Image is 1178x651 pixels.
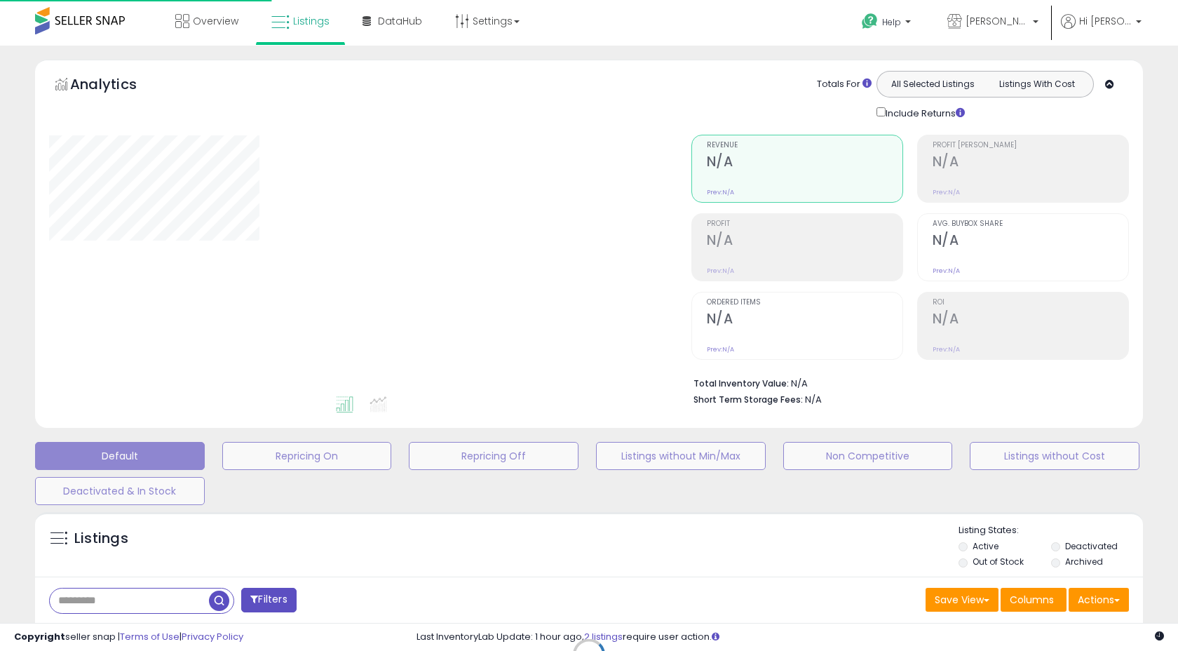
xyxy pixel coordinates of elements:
b: Short Term Storage Fees: [693,394,803,405]
small: Prev: N/A [933,345,960,354]
h2: N/A [707,232,902,251]
span: Ordered Items [707,299,902,307]
button: Non Competitive [783,442,953,470]
button: Default [35,442,205,470]
span: Avg. Buybox Share [933,220,1128,228]
button: Repricing On [222,442,392,470]
h2: N/A [707,154,902,173]
small: Prev: N/A [933,188,960,196]
a: Hi [PERSON_NAME] [1061,14,1142,46]
h2: N/A [933,232,1128,251]
button: Listings without Cost [970,442,1139,470]
div: seller snap | | [14,631,243,644]
button: Listings With Cost [984,75,1089,93]
button: All Selected Listings [881,75,985,93]
span: ROI [933,299,1128,307]
span: N/A [805,393,822,406]
small: Prev: N/A [933,267,960,275]
span: Listings [293,14,330,28]
span: Revenue [707,142,902,149]
div: Totals For [817,78,872,91]
small: Prev: N/A [707,267,734,275]
span: Profit [PERSON_NAME] [933,142,1128,149]
h2: N/A [707,311,902,330]
button: Deactivated & In Stock [35,477,205,505]
button: Listings without Min/Max [596,442,766,470]
i: Get Help [861,13,879,30]
span: Help [882,16,901,28]
h2: N/A [933,154,1128,173]
span: Hi [PERSON_NAME] [1079,14,1132,28]
span: [PERSON_NAME] STORE [966,14,1029,28]
span: Overview [193,14,238,28]
small: Prev: N/A [707,345,734,354]
span: Profit [707,220,902,228]
h2: N/A [933,311,1128,330]
span: DataHub [378,14,422,28]
h5: Analytics [70,74,164,98]
li: N/A [693,374,1118,391]
small: Prev: N/A [707,188,734,196]
div: Include Returns [866,105,982,121]
strong: Copyright [14,630,65,643]
button: Repricing Off [409,442,578,470]
a: Help [851,2,925,46]
b: Total Inventory Value: [693,377,789,389]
